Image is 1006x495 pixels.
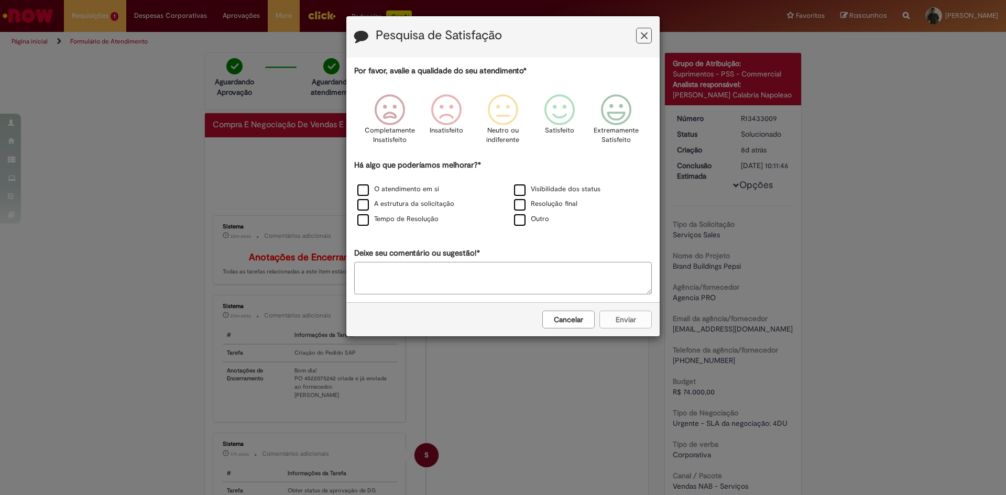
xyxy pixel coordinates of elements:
label: O atendimento em si [357,184,439,194]
label: Visibilidade dos status [514,184,600,194]
label: Tempo de Resolução [357,214,439,224]
button: Cancelar [542,311,595,328]
div: Extremamente Satisfeito [589,86,643,158]
label: Por favor, avalie a qualidade do seu atendimento* [354,65,527,76]
div: Há algo que poderíamos melhorar?* [354,160,652,227]
div: Insatisfeito [420,86,473,158]
p: Neutro ou indiferente [484,126,522,145]
div: Satisfeito [533,86,586,158]
p: Completamente Insatisfeito [365,126,415,145]
label: Outro [514,214,549,224]
div: Neutro ou indiferente [476,86,530,158]
p: Insatisfeito [430,126,463,136]
label: Pesquisa de Satisfação [376,29,502,42]
label: A estrutura da solicitação [357,199,454,209]
label: Deixe seu comentário ou sugestão!* [354,248,480,259]
label: Resolução final [514,199,577,209]
div: Completamente Insatisfeito [363,86,416,158]
p: Extremamente Satisfeito [594,126,639,145]
p: Satisfeito [545,126,574,136]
